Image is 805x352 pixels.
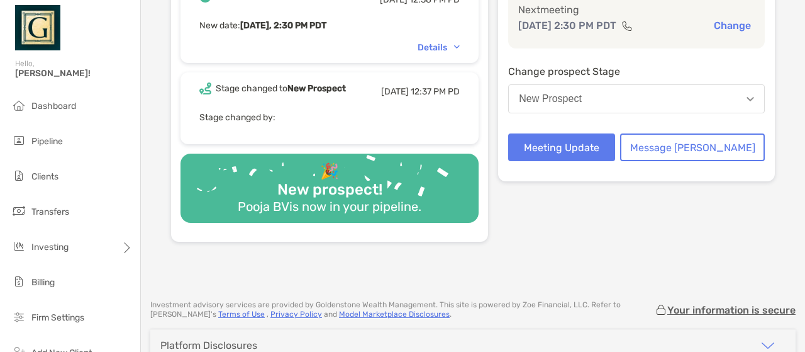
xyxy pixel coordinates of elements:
[272,181,387,199] div: New prospect!
[15,5,60,50] img: Zoe Logo
[710,19,755,32] button: Change
[31,171,58,182] span: Clients
[508,84,765,113] button: New Prospect
[216,83,346,94] div: Stage changed to
[508,133,615,161] button: Meeting Update
[11,203,26,219] img: transfers icon
[199,110,460,125] p: Stage changed by:
[508,64,765,79] p: Change prospect Stage
[518,2,755,18] p: Next meeting
[150,300,655,319] p: Investment advisory services are provided by Goldenstone Wealth Management . This site is powered...
[620,133,765,161] button: Message [PERSON_NAME]
[233,199,426,214] div: Pooja BV is now in your pipeline.
[11,239,26,254] img: investing icon
[160,339,257,351] div: Platform Disclosures
[199,82,211,94] img: Event icon
[339,310,450,319] a: Model Marketplace Disclosures
[31,277,55,288] span: Billing
[199,18,460,33] p: New date :
[747,97,754,101] img: Open dropdown arrow
[270,310,322,319] a: Privacy Policy
[381,86,409,97] span: [DATE]
[11,98,26,113] img: dashboard icon
[287,83,346,94] b: New Prospect
[218,310,265,319] a: Terms of Use
[518,18,616,33] p: [DATE] 2:30 PM PDT
[411,86,460,97] span: 12:37 PM PD
[31,136,63,147] span: Pipeline
[11,133,26,148] img: pipeline icon
[31,207,69,217] span: Transfers
[11,168,26,183] img: clients icon
[667,304,796,316] p: Your information is secure
[31,242,69,253] span: Investing
[418,42,460,53] div: Details
[31,312,84,323] span: Firm Settings
[11,274,26,289] img: billing icon
[11,309,26,324] img: firm-settings icon
[621,21,633,31] img: communication type
[519,93,582,105] div: New Prospect
[15,68,133,79] span: [PERSON_NAME]!
[454,45,460,49] img: Chevron icon
[315,162,344,181] div: 🎉
[31,101,76,111] span: Dashboard
[240,20,326,31] b: [DATE], 2:30 PM PDT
